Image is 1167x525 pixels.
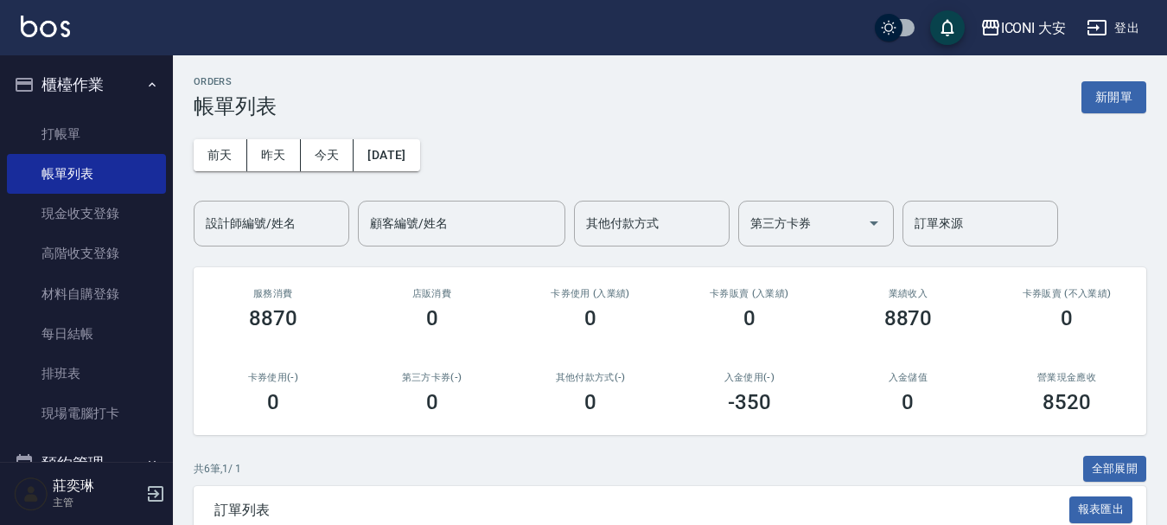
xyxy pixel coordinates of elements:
button: 全部展開 [1083,456,1147,483]
p: 共 6 筆, 1 / 1 [194,461,241,477]
h3: 0 [426,306,438,330]
button: 預約管理 [7,441,166,486]
h3: 0 [426,390,438,414]
h3: 0 [584,390,596,414]
h3: 帳單列表 [194,94,277,118]
a: 現場電腦打卡 [7,394,166,433]
a: 新開單 [1081,88,1146,105]
h2: 卡券使用(-) [214,372,332,383]
h3: 8870 [249,306,297,330]
h3: 8520 [1043,390,1091,414]
a: 每日結帳 [7,314,166,354]
span: 訂單列表 [214,502,1069,519]
h3: 8870 [884,306,933,330]
h2: ORDERS [194,76,277,87]
h2: 入金儲值 [850,372,967,383]
h3: 0 [902,390,914,414]
button: [DATE] [354,139,419,171]
img: Logo [21,16,70,37]
div: ICONI 大安 [1001,17,1067,39]
img: Person [14,477,48,511]
a: 打帳單 [7,114,166,154]
button: 報表匯出 [1069,496,1133,523]
a: 報表匯出 [1069,501,1133,517]
button: 前天 [194,139,247,171]
button: Open [860,209,888,237]
button: ICONI 大安 [973,10,1074,46]
h3: 0 [743,306,756,330]
h2: 卡券使用 (入業績) [532,288,649,299]
a: 材料自購登錄 [7,274,166,314]
h2: 店販消費 [373,288,491,299]
h3: 0 [1061,306,1073,330]
h2: 第三方卡券(-) [373,372,491,383]
button: 櫃檯作業 [7,62,166,107]
a: 高階收支登錄 [7,234,166,273]
h2: 卡券販賣 (入業績) [691,288,808,299]
h2: 入金使用(-) [691,372,808,383]
h2: 卡券販賣 (不入業績) [1008,288,1126,299]
p: 主管 [53,495,141,510]
a: 帳單列表 [7,154,166,194]
h2: 其他付款方式(-) [532,372,649,383]
button: 登出 [1080,12,1146,44]
h5: 莊奕琳 [53,477,141,495]
button: 今天 [301,139,354,171]
button: 新開單 [1081,81,1146,113]
h3: -350 [728,390,771,414]
h3: 0 [267,390,279,414]
a: 排班表 [7,354,166,394]
h2: 營業現金應收 [1008,372,1126,383]
h3: 服務消費 [214,288,332,299]
button: save [930,10,965,45]
h3: 0 [584,306,596,330]
a: 現金收支登錄 [7,194,166,234]
h2: 業績收入 [850,288,967,299]
button: 昨天 [247,139,301,171]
